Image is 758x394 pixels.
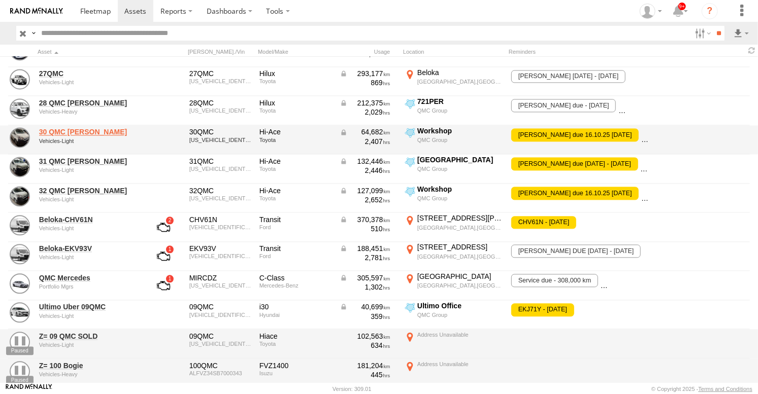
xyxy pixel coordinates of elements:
[29,26,38,41] label: Search Query
[403,155,505,183] label: Click to View Current Location
[39,157,138,166] a: 31 QMC [PERSON_NAME]
[340,302,390,311] div: Data from Vehicle CANbus
[189,244,252,253] div: EKV93V
[39,167,138,173] div: undefined
[340,215,390,224] div: Data from Vehicle CANbus
[10,361,30,381] a: View Asset Details
[259,137,333,143] div: Toyota
[417,301,503,310] div: Ultimo Office
[39,244,138,253] a: Beloka-EKV93V
[340,224,390,233] div: 510
[509,48,632,55] div: Reminders
[340,166,390,175] div: 2,446
[340,282,390,292] div: 1,302
[189,341,252,347] div: JTFHT02PX00242368
[189,273,252,282] div: MIRCDZ
[189,195,252,201] div: JTFRA3AP508045980
[10,69,30,89] a: View Asset Details
[651,386,752,392] div: © Copyright 2025 -
[189,127,252,136] div: 30QMC
[39,342,138,348] div: undefined
[417,136,503,144] div: QMC Group
[340,108,390,117] div: 2,029
[39,283,138,290] div: undefined
[145,273,182,298] a: View Asset with Fault/s
[10,273,30,294] a: View Asset Details
[340,186,390,195] div: Data from Vehicle CANbus
[417,213,503,223] div: [STREET_ADDRESS][PERSON_NAME]
[39,254,138,260] div: undefined
[511,99,616,112] span: rego due - 29/04/2026
[511,274,598,287] span: Service due - 308,000 km
[417,253,503,260] div: [GEOGRAPHIC_DATA],[GEOGRAPHIC_DATA]
[189,253,252,259] div: WF0EXXTTRELD78311
[258,48,334,55] div: Model/Make
[189,69,252,78] div: 27QMC
[39,138,138,144] div: undefined
[259,215,333,224] div: Transit
[39,109,138,115] div: undefined
[403,242,505,270] label: Click to View Current Location
[259,166,333,172] div: Toyota
[417,195,503,202] div: QMC Group
[417,224,503,231] div: [GEOGRAPHIC_DATA],[GEOGRAPHIC_DATA]
[511,128,639,141] span: Rego due 16.10.25 - 16/09/2025
[417,155,503,164] div: [GEOGRAPHIC_DATA]
[417,97,503,106] div: 721PER
[417,311,503,318] div: QMC Group
[10,244,30,264] a: View Asset Details
[259,69,333,78] div: Hilux
[10,332,30,352] a: View Asset Details
[340,361,390,370] div: 181,204
[189,166,252,172] div: JTFRA3AP308045976
[511,244,641,258] span: REGO DUE 12/11/2025 - 12/11/2025
[39,98,138,108] a: 28 QMC [PERSON_NAME]
[10,127,30,148] a: View Asset Details
[340,98,390,108] div: Data from Vehicle CANbus
[417,242,503,252] div: [STREET_ADDRESS]
[340,370,390,379] div: 445
[340,137,390,146] div: 2,407
[340,244,390,253] div: Data from Vehicle CANbus
[189,312,252,318] div: KMHH351EMLU148002
[189,157,252,166] div: 31QMC
[39,69,138,78] a: 27QMC
[417,68,503,77] div: Beloka
[417,185,503,194] div: Workshop
[259,282,333,289] div: Mercedes-Benz
[188,48,254,55] div: [PERSON_NAME]./Vin
[511,303,574,316] span: EKJ71Y - 14/09/2025
[189,186,252,195] div: 32QMC
[39,332,138,341] a: Z= 09 QMC SOLD
[189,224,252,230] div: WF0XXXTTFXCD21980
[333,386,371,392] div: Version: 309.01
[189,78,252,84] div: MR0CX12G500095911
[39,79,138,85] div: undefined
[10,186,30,206] a: View Asset Details
[145,244,182,268] a: View Asset with Fault/s
[259,127,333,136] div: Hi-Ace
[10,215,30,235] a: View Asset Details
[189,98,252,108] div: 28QMC
[39,273,138,282] a: QMC Mercedes
[39,225,138,231] div: undefined
[403,97,505,124] label: Click to View Current Location
[259,224,333,230] div: Ford
[10,98,30,119] a: View Asset Details
[259,312,333,318] div: Hyundai
[189,332,252,341] div: 09QMC
[340,253,390,262] div: 2,781
[340,78,390,87] div: 869
[259,98,333,108] div: Hilux
[259,341,333,347] div: Toyota
[259,108,333,114] div: Toyota
[259,273,333,282] div: C-Class
[338,48,399,55] div: Usage
[340,332,390,341] div: 102,563
[403,301,505,329] label: Click to View Current Location
[340,157,390,166] div: Data from Vehicle CANbus
[417,107,503,114] div: QMC Group
[511,187,639,200] span: Rego due 16.10.25 - 16/09/2025
[601,274,708,287] span: REGO DUE - 30/01/2026
[259,195,333,201] div: Toyota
